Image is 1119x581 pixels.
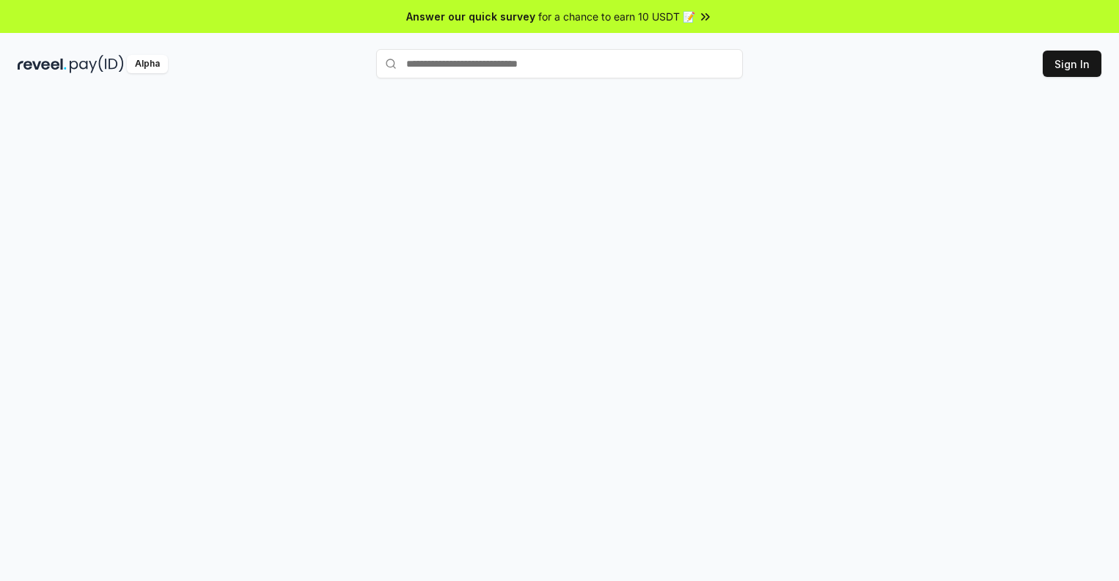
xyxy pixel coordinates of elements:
[406,9,535,24] span: Answer our quick survey
[127,55,168,73] div: Alpha
[538,9,695,24] span: for a chance to earn 10 USDT 📝
[1043,51,1101,77] button: Sign In
[70,55,124,73] img: pay_id
[18,55,67,73] img: reveel_dark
